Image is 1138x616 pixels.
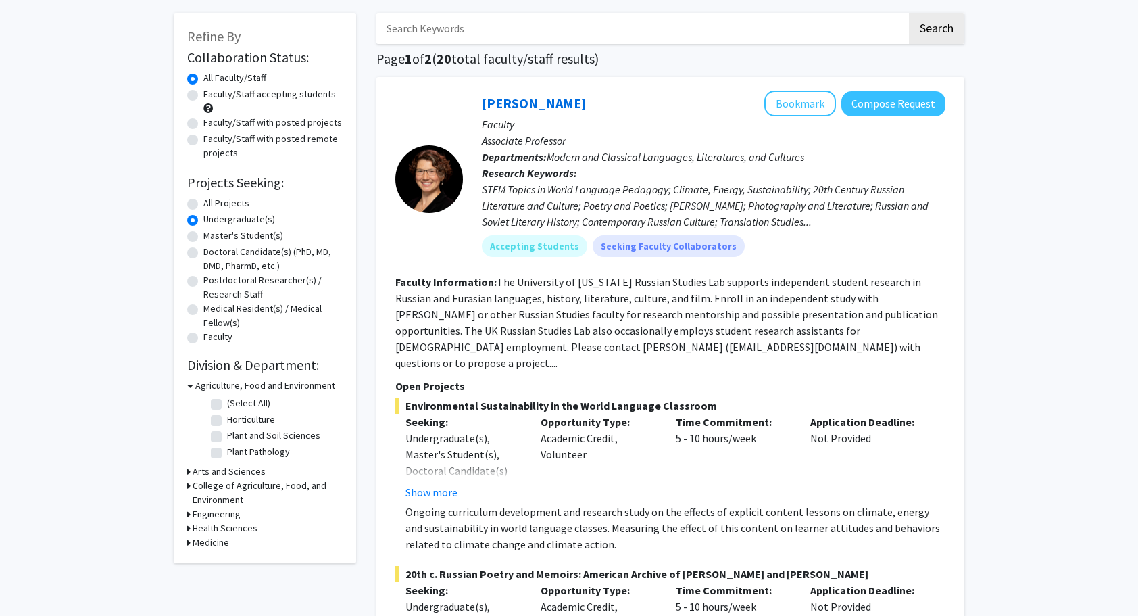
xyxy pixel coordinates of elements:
[405,582,520,598] p: Seeking:
[193,507,241,521] h3: Engineering
[482,166,577,180] b: Research Keywords:
[187,28,241,45] span: Refine By
[405,50,412,67] span: 1
[424,50,432,67] span: 2
[593,235,745,257] mat-chip: Seeking Faculty Collaborators
[405,414,520,430] p: Seeking:
[187,357,343,373] h2: Division & Department:
[541,582,655,598] p: Opportunity Type:
[405,430,520,560] div: Undergraduate(s), Master's Student(s), Doctoral Candidate(s) (PhD, MD, DMD, PharmD, etc.), Postdo...
[193,465,266,479] h3: Arts and Sciences
[676,582,791,598] p: Time Commitment:
[227,445,290,459] label: Plant Pathology
[541,414,655,430] p: Opportunity Type:
[193,521,257,536] h3: Health Sciences
[203,116,342,130] label: Faculty/Staff with posted projects
[909,13,964,44] button: Search
[376,51,964,67] h1: Page of ( total faculty/staff results)
[376,13,907,44] input: Search Keywords
[227,429,320,443] label: Plant and Soil Sciences
[530,414,666,500] div: Academic Credit, Volunteer
[187,174,343,191] h2: Projects Seeking:
[203,273,343,302] label: Postdoctoral Researcher(s) / Research Staff
[395,566,945,582] span: 20th c. Russian Poetry and Memoirs: American Archive of [PERSON_NAME] and [PERSON_NAME]
[203,71,266,85] label: All Faculty/Staff
[810,582,925,598] p: Application Deadline:
[405,504,945,552] p: Ongoing curriculum development and research study on the effects of explicit content lessons on c...
[482,95,586,112] a: [PERSON_NAME]
[193,479,343,507] h3: College of Agriculture, Food, and Environment
[203,132,343,160] label: Faculty/Staff with posted remote projects
[395,275,938,370] fg-read-more: The University of [US_STATE] Russian Studies Lab supports independent student research in Russian...
[10,555,57,606] iframe: Chat
[482,133,945,149] p: Associate Professor
[482,235,587,257] mat-chip: Accepting Students
[800,414,935,500] div: Not Provided
[810,414,925,430] p: Application Deadline:
[395,275,497,289] b: Faculty Information:
[203,330,232,344] label: Faculty
[437,50,451,67] span: 20
[227,396,270,410] label: (Select All)
[203,87,336,101] label: Faculty/Staff accepting students
[203,212,275,227] label: Undergraduate(s)
[482,181,945,230] div: STEM Topics in World Language Pedagogy; Climate, Energy, Sustainability; 20th Century Russian Lit...
[841,91,945,116] button: Compose Request to Molly Blasing
[203,196,249,210] label: All Projects
[195,379,335,393] h3: Agriculture, Food and Environment
[395,378,945,394] p: Open Projects
[395,398,945,414] span: Environmental Sustainability in the World Language Classroom
[193,536,229,550] h3: Medicine
[482,150,547,164] b: Departments:
[203,245,343,273] label: Doctoral Candidate(s) (PhD, MD, DMD, PharmD, etc.)
[227,412,275,427] label: Horticulture
[547,150,804,164] span: Modern and Classical Languages, Literatures, and Cultures
[764,91,836,116] button: Add Molly Blasing to Bookmarks
[203,229,283,243] label: Master's Student(s)
[482,116,945,133] p: Faculty
[666,414,801,500] div: 5 - 10 hours/week
[676,414,791,430] p: Time Commitment:
[187,49,343,66] h2: Collaboration Status:
[405,484,457,500] button: Show more
[203,302,343,330] label: Medical Resident(s) / Medical Fellow(s)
